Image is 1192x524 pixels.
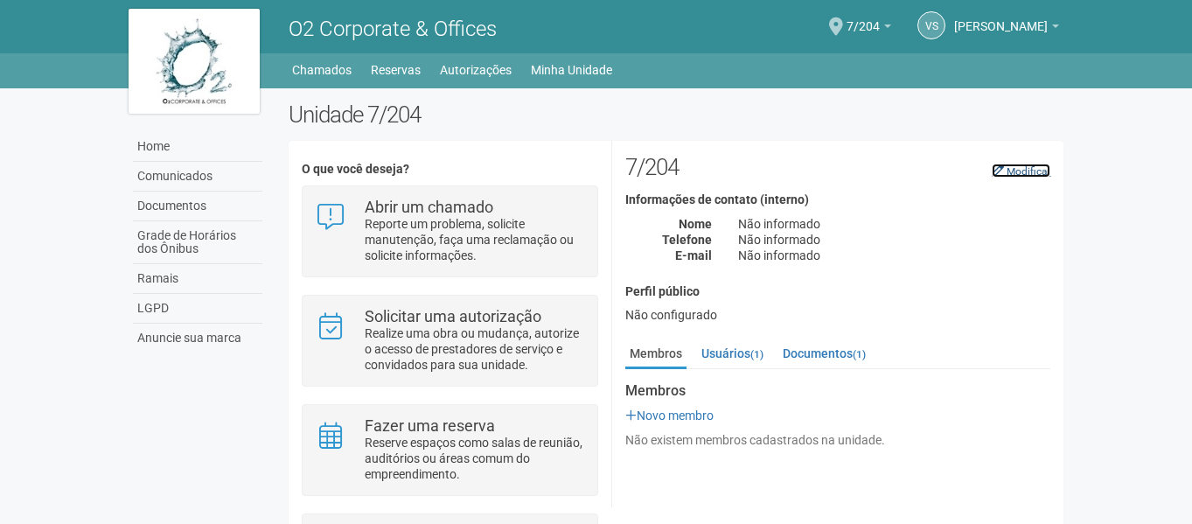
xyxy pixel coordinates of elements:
h2: 7/204 [625,154,1050,180]
div: Não informado [725,248,1063,263]
a: Solicitar uma autorização Realize uma obra ou mudança, autorize o acesso de prestadores de serviç... [316,309,584,373]
a: [PERSON_NAME] [954,22,1059,36]
div: Não informado [725,216,1063,232]
a: VS [917,11,945,39]
a: Modificar [992,164,1050,178]
span: O2 Corporate & Offices [289,17,497,41]
a: Grade de Horários dos Ônibus [133,221,262,264]
p: Reserve espaços como salas de reunião, auditórios ou áreas comum do empreendimento. [365,435,584,482]
h4: O que você deseja? [302,163,598,176]
a: Abrir um chamado Reporte um problema, solicite manutenção, faça uma reclamação ou solicite inform... [316,199,584,263]
strong: Fazer uma reserva [365,416,495,435]
small: (1) [853,348,866,360]
a: Reservas [371,58,421,82]
a: Comunicados [133,162,262,192]
div: Não informado [725,232,1063,248]
a: Documentos(1) [778,340,870,367]
strong: Membros [625,383,1050,399]
a: Novo membro [625,409,714,423]
a: Anuncie sua marca [133,324,262,353]
p: Reporte um problema, solicite manutenção, faça uma reclamação ou solicite informações. [365,216,584,263]
div: Não existem membros cadastrados na unidade. [625,432,1050,448]
img: logo.jpg [129,9,260,114]
h2: Unidade 7/204 [289,101,1064,128]
h4: Informações de contato (interno) [625,193,1050,206]
strong: Telefone [662,233,712,247]
strong: E-mail [675,248,712,262]
a: 7/204 [847,22,891,36]
a: Documentos [133,192,262,221]
small: Modificar [1007,165,1050,178]
a: Home [133,132,262,162]
a: LGPD [133,294,262,324]
a: Fazer uma reserva Reserve espaços como salas de reunião, auditórios ou áreas comum do empreendime... [316,418,584,482]
a: Membros [625,340,687,369]
a: Minha Unidade [531,58,612,82]
strong: Nome [679,217,712,231]
small: (1) [750,348,763,360]
span: VINICIUS SANTOS DA ROCHA CORREA [954,3,1048,33]
span: 7/204 [847,3,880,33]
a: Autorizações [440,58,512,82]
a: Ramais [133,264,262,294]
div: Não configurado [625,307,1050,323]
strong: Solicitar uma autorização [365,307,541,325]
a: Chamados [292,58,352,82]
p: Realize uma obra ou mudança, autorize o acesso de prestadores de serviço e convidados para sua un... [365,325,584,373]
h4: Perfil público [625,285,1050,298]
a: Usuários(1) [697,340,768,367]
strong: Abrir um chamado [365,198,493,216]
